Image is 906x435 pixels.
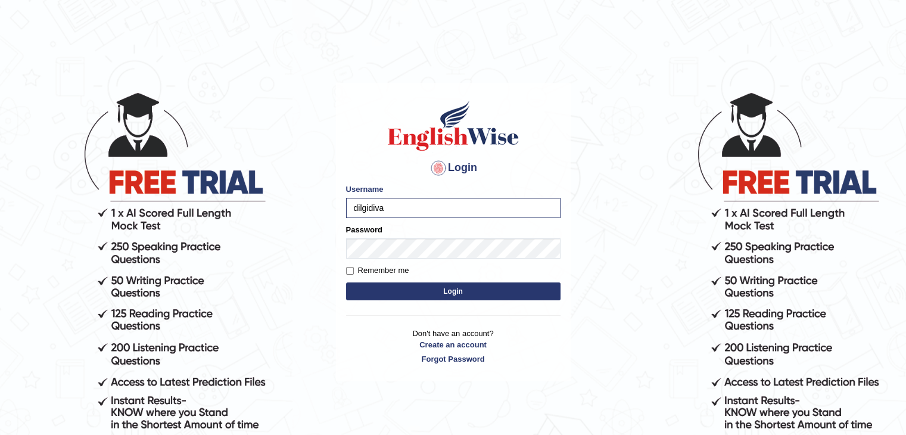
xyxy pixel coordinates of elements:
a: Create an account [346,339,561,350]
a: Forgot Password [346,353,561,365]
button: Login [346,282,561,300]
label: Remember me [346,265,409,276]
img: Logo of English Wise sign in for intelligent practice with AI [385,99,521,153]
p: Don't have an account? [346,328,561,365]
label: Username [346,184,384,195]
h4: Login [346,159,561,178]
input: Remember me [346,267,354,275]
label: Password [346,224,382,235]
